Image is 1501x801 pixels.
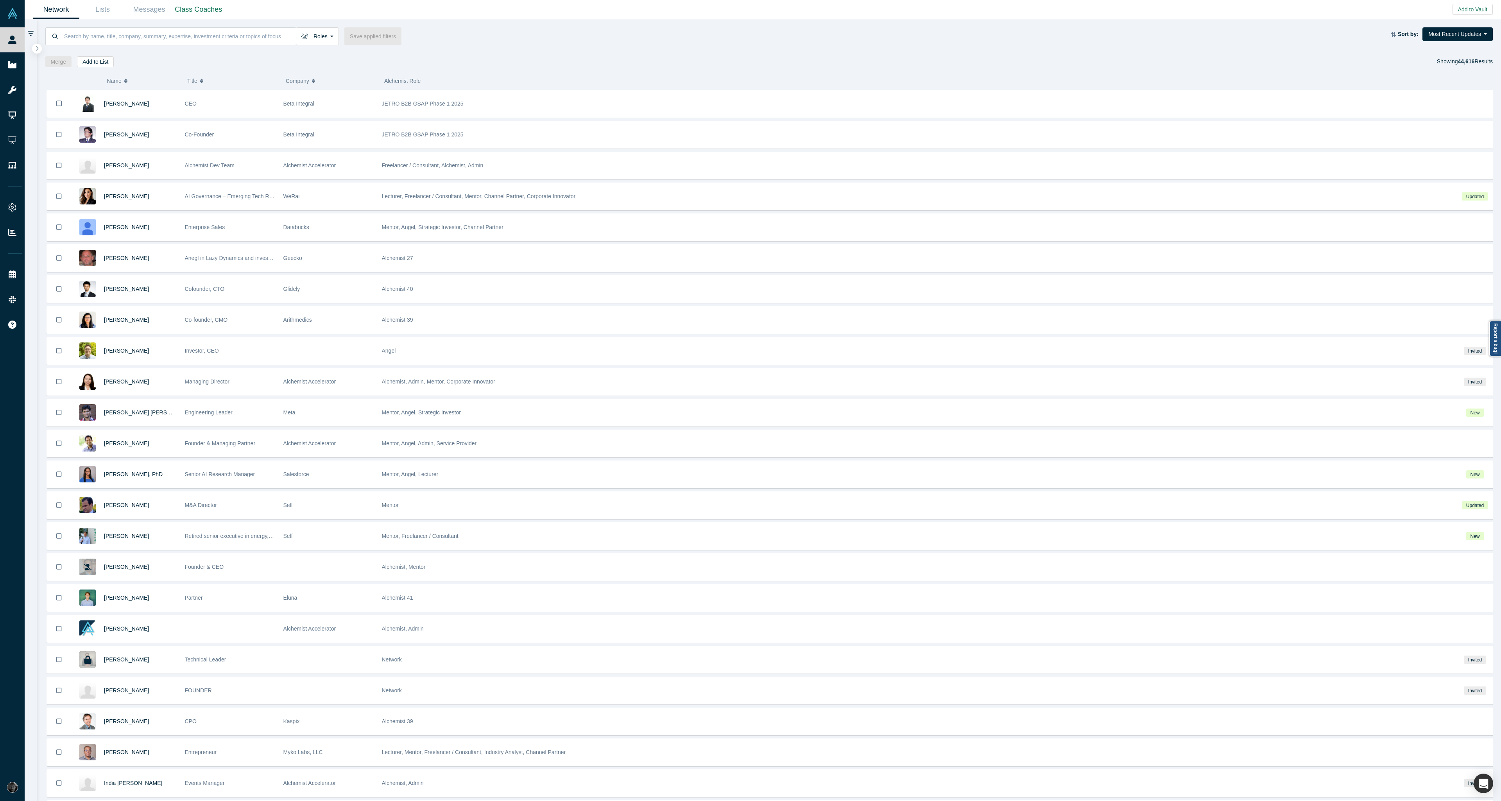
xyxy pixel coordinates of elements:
img: Kirill Parinov's Profile Image [79,250,96,266]
span: Enterprise Sales [185,224,225,230]
button: Bookmark [47,677,71,704]
span: Self [283,502,293,508]
a: [PERSON_NAME] [104,100,149,107]
span: Partner [185,595,203,601]
span: CPO [185,718,197,724]
span: Alchemist 39 [382,317,413,323]
button: Bookmark [47,554,71,581]
img: Yohei Okamoto's Profile Image [79,95,96,112]
span: Alchemist 40 [382,286,413,292]
span: Lecturer, Freelancer / Consultant, Mentor, Channel Partner, Corporate Innovator [382,193,576,199]
span: Salesforce [283,471,309,477]
span: Technical Leader [185,656,226,663]
span: [PERSON_NAME] [PERSON_NAME] [104,409,195,416]
span: [PERSON_NAME] [104,625,149,632]
span: Freelancer / Consultant, Alchemist, Admin [382,162,484,168]
span: Databricks [283,224,309,230]
span: Mentor, Angel, Lecturer [382,471,439,477]
a: [PERSON_NAME] [104,193,149,199]
span: Network [382,656,402,663]
input: Search by name, title, company, summary, expertise, investment criteria or topics of focus [63,27,296,45]
span: Alchemist Accelerator [283,625,336,632]
img: Renumathy Dhanasekaran's Profile Image [79,312,96,328]
button: Bookmark [47,368,71,395]
a: [PERSON_NAME] [104,131,149,138]
span: [PERSON_NAME] [104,378,149,385]
span: Co-Founder [185,131,214,138]
button: Bookmark [47,739,71,766]
a: Report a bug! [1489,321,1501,357]
img: Ralph Lerner's Profile Image [79,528,96,544]
button: Bookmark [47,646,71,673]
a: [PERSON_NAME] [104,564,149,570]
span: Investor, CEO [185,348,219,354]
span: New [1466,532,1484,540]
span: FOUNDER [185,687,212,693]
span: Alchemist Accelerator [283,780,336,786]
img: Eric Wong's Profile Image [79,744,96,760]
span: Alchemist Dev Team [185,162,235,168]
img: Yas Morita's Profile Image [79,281,96,297]
span: Senior AI Research Manager [185,471,255,477]
button: Bookmark [47,584,71,611]
span: Cofounder, CTO [185,286,225,292]
span: Co-founder, CMO [185,317,228,323]
span: Alchemist 41 [382,595,413,601]
span: Mentor, Angel, Admin, Service Provider [382,440,477,446]
span: Mentor, Freelancer / Consultant [382,533,459,539]
span: New [1466,470,1484,478]
button: Bookmark [47,245,71,272]
button: Roles [296,27,339,45]
button: Bookmark [47,337,71,364]
a: [PERSON_NAME] [104,162,149,168]
a: [PERSON_NAME] [104,595,149,601]
span: Mentor, Angel, Strategic Investor, Channel Partner [382,224,503,230]
a: [PERSON_NAME] [104,224,149,230]
span: Alchemist Accelerator [283,440,336,446]
img: Kevin Mcnary's Profile Image [79,219,96,235]
button: Bookmark [47,276,71,303]
button: Bookmark [47,523,71,550]
span: Updated [1462,501,1488,509]
button: Bookmark [47,492,71,519]
span: Alchemist Role [384,78,421,84]
img: Andres Valdivieso's Profile Image [79,713,96,729]
button: Bookmark [47,90,71,117]
span: Invited [1464,347,1486,355]
span: Alchemist 39 [382,718,413,724]
span: [PERSON_NAME] [104,749,149,755]
span: Invited [1464,686,1486,695]
span: [PERSON_NAME] [104,286,149,292]
span: Invited [1464,378,1486,386]
button: Title [187,73,278,89]
span: JETRO B2B GSAP Phase 1 2025 [382,100,464,107]
strong: 44,616 [1458,58,1474,65]
button: Bookmark [47,461,71,488]
span: New [1466,409,1484,417]
span: Alchemist 27 [382,255,413,261]
span: WeRai [283,193,300,199]
img: Ryoko Manabe's Profile Image [79,373,96,390]
a: Network [33,0,79,19]
span: Company [286,73,309,89]
img: Ravi Belani's Profile Image [79,435,96,452]
button: Bookmark [47,306,71,333]
span: Anegl in Lazy Dynamics and investor into seven Alchemist-backed startups: Asobu (27); Fixtender I... [185,255,652,261]
a: [PERSON_NAME] [104,502,149,508]
button: Company [286,73,376,89]
span: Title [187,73,197,89]
span: Alchemist, Admin [382,780,424,786]
img: Kasia Jakimowicz's Profile Image [79,188,96,204]
span: Beta Integral [283,100,314,107]
button: Bookmark [47,121,71,148]
span: Self [283,533,293,539]
span: Name [107,73,121,89]
img: Milo Petropoulos's Profile Image [79,590,96,606]
img: Shelby Heinecke, PhD's Profile Image [79,466,96,482]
